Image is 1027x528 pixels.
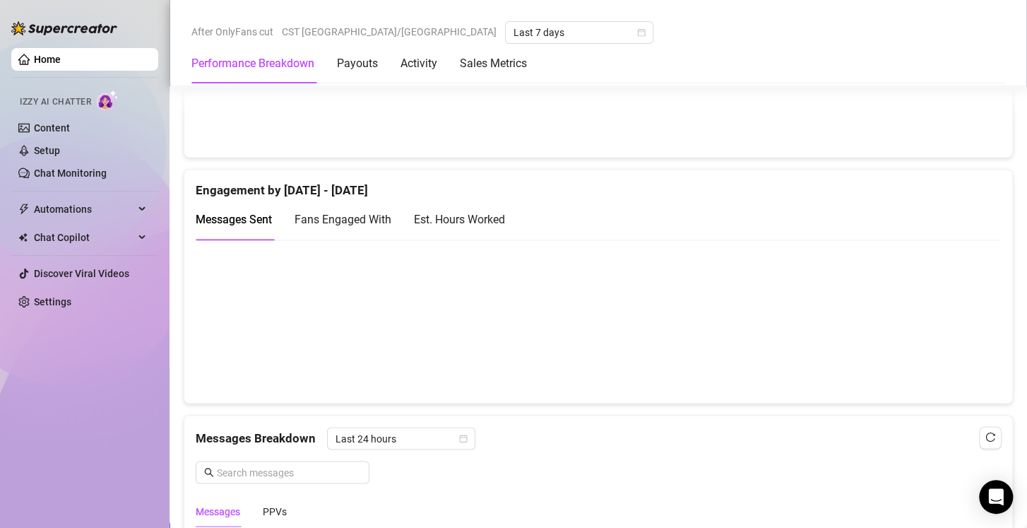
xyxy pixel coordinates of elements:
[196,170,1001,200] div: Engagement by [DATE] - [DATE]
[414,211,505,228] div: Est. Hours Worked
[34,54,61,65] a: Home
[336,428,467,449] span: Last 24 hours
[34,122,70,134] a: Content
[34,198,134,221] span: Automations
[337,55,378,72] div: Payouts
[217,464,361,480] input: Search messages
[11,21,117,35] img: logo-BBDzfeDw.svg
[191,55,314,72] div: Performance Breakdown
[18,233,28,242] img: Chat Copilot
[34,226,134,249] span: Chat Copilot
[196,427,1001,450] div: Messages Breakdown
[985,432,995,442] span: reload
[97,90,119,110] img: AI Chatter
[460,55,527,72] div: Sales Metrics
[282,21,497,42] span: CST [GEOGRAPHIC_DATA]/[GEOGRAPHIC_DATA]
[18,204,30,215] span: thunderbolt
[196,213,272,226] span: Messages Sent
[295,213,391,226] span: Fans Engaged With
[263,503,287,519] div: PPVs
[34,168,107,179] a: Chat Monitoring
[637,28,646,37] span: calendar
[191,21,273,42] span: After OnlyFans cut
[979,480,1013,514] div: Open Intercom Messenger
[400,55,437,72] div: Activity
[196,503,240,519] div: Messages
[34,296,71,307] a: Settings
[20,95,91,109] span: Izzy AI Chatter
[459,434,468,442] span: calendar
[204,467,214,477] span: search
[34,268,129,279] a: Discover Viral Videos
[513,22,645,43] span: Last 7 days
[34,145,60,156] a: Setup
